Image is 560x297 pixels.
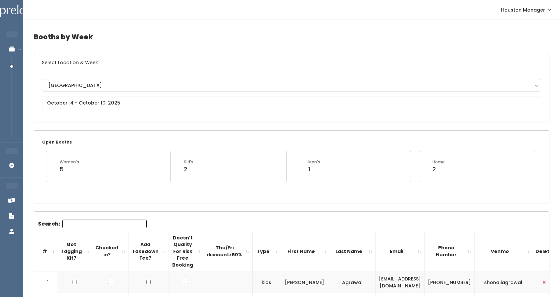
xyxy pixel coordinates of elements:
[475,272,532,293] td: shonaliagrawal
[433,165,445,174] div: 2
[42,97,541,109] input: October 4 - October 10, 2025
[92,231,128,272] th: Checked in?: activate to sort column ascending
[34,272,57,293] td: 1
[376,231,425,272] th: Email: activate to sort column ascending
[494,3,557,17] a: Houston Manager
[184,159,193,165] div: Kid's
[42,79,541,92] button: [GEOGRAPHIC_DATA]
[253,272,280,293] td: kids
[203,231,253,272] th: Thu/Fri discount&gt;50%: activate to sort column ascending
[42,139,72,145] small: Open Booths
[308,165,320,174] div: 1
[57,231,92,272] th: Got Tagging Kit?: activate to sort column ascending
[48,82,535,89] div: [GEOGRAPHIC_DATA]
[253,231,280,272] th: Type: activate to sort column ascending
[60,165,79,174] div: 5
[34,231,57,272] th: #: activate to sort column descending
[280,231,329,272] th: First Name: activate to sort column ascending
[34,28,549,46] h4: Booths by Week
[38,220,147,228] label: Search:
[308,159,320,165] div: Men's
[475,231,532,272] th: Venmo: activate to sort column ascending
[128,231,169,272] th: Add Takedown Fee?: activate to sort column ascending
[169,231,203,272] th: Doesn't Quality For Risk Free Booking : activate to sort column ascending
[501,6,545,14] span: Houston Manager
[34,54,549,71] h6: Select Location & Week
[280,272,329,293] td: [PERSON_NAME]
[329,231,376,272] th: Last Name: activate to sort column ascending
[184,165,193,174] div: 2
[60,159,79,165] div: Women's
[425,272,475,293] td: [PHONE_NUMBER]
[425,231,475,272] th: Phone Number: activate to sort column ascending
[329,272,376,293] td: Agrawal
[62,220,147,228] input: Search:
[376,272,425,293] td: [EMAIL_ADDRESS][DOMAIN_NAME]
[433,159,445,165] div: Home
